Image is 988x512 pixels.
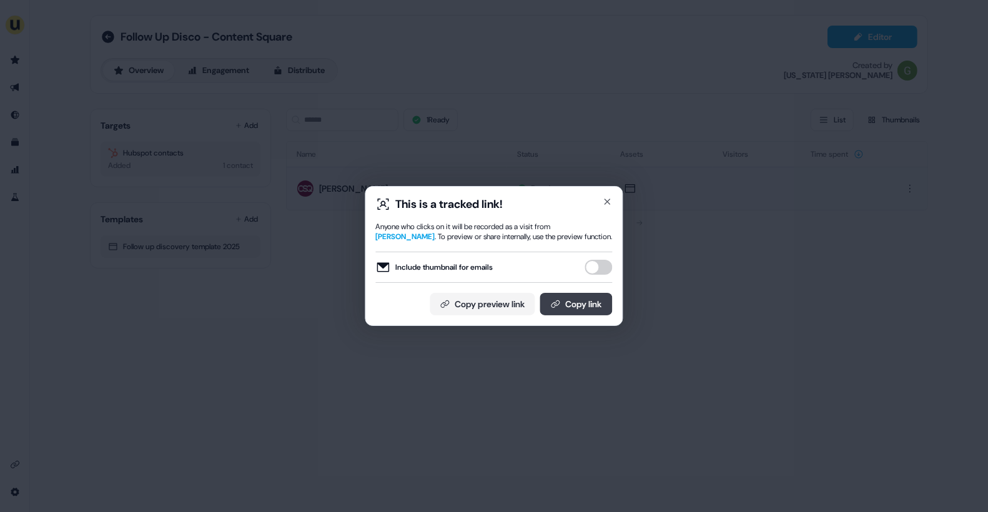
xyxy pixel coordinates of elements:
span: [PERSON_NAME] [376,232,435,242]
div: This is a tracked link! [396,197,503,212]
button: Copy preview link [430,293,535,315]
div: Anyone who clicks on it will be recorded as a visit from . To preview or share internally, use th... [376,222,613,242]
label: Include thumbnail for emails [376,260,493,275]
button: Copy link [540,293,613,315]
